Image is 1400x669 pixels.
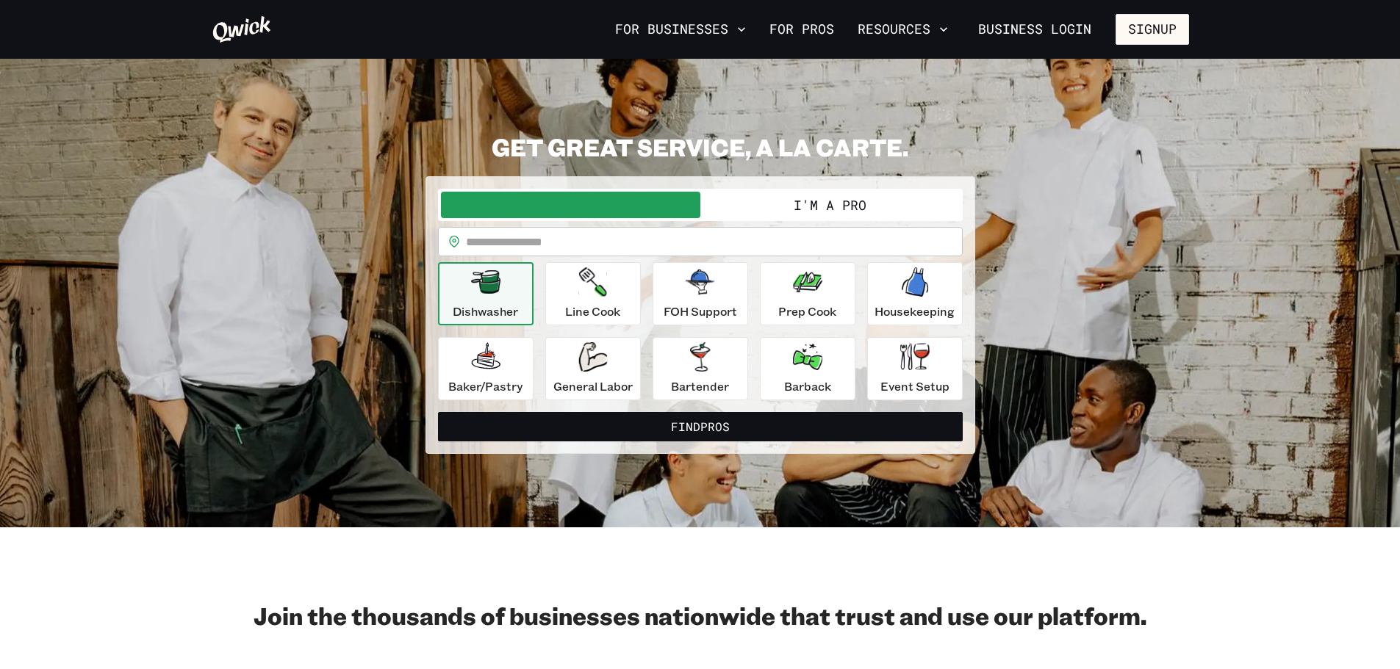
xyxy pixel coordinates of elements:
[453,303,518,320] p: Dishwasher
[545,337,641,400] button: General Labor
[760,337,855,400] button: Barback
[448,377,523,395] p: Baker/Pastry
[212,601,1189,630] h2: Join the thousands of businesses nationwide that trust and use our platform.
[664,303,737,320] p: FOH Support
[764,17,840,42] a: For Pros
[545,262,641,325] button: Line Cook
[441,192,700,218] button: I'm a Business
[553,377,633,395] p: General Labor
[653,262,748,325] button: FOH Support
[867,262,963,325] button: Housekeeping
[760,262,855,325] button: Prep Cook
[609,17,752,42] button: For Businesses
[1116,14,1189,45] button: Signup
[700,192,960,218] button: I'm a Pro
[778,303,836,320] p: Prep Cook
[852,17,954,42] button: Resources
[438,337,534,400] button: Baker/Pastry
[875,303,955,320] p: Housekeeping
[426,132,975,162] h2: GET GREAT SERVICE, A LA CARTE.
[438,262,534,325] button: Dishwasher
[438,412,963,441] button: FindPros
[671,377,729,395] p: Bartender
[784,377,831,395] p: Barback
[867,337,963,400] button: Event Setup
[966,14,1104,45] a: Business Login
[653,337,748,400] button: Bartender
[880,377,950,395] p: Event Setup
[565,303,620,320] p: Line Cook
